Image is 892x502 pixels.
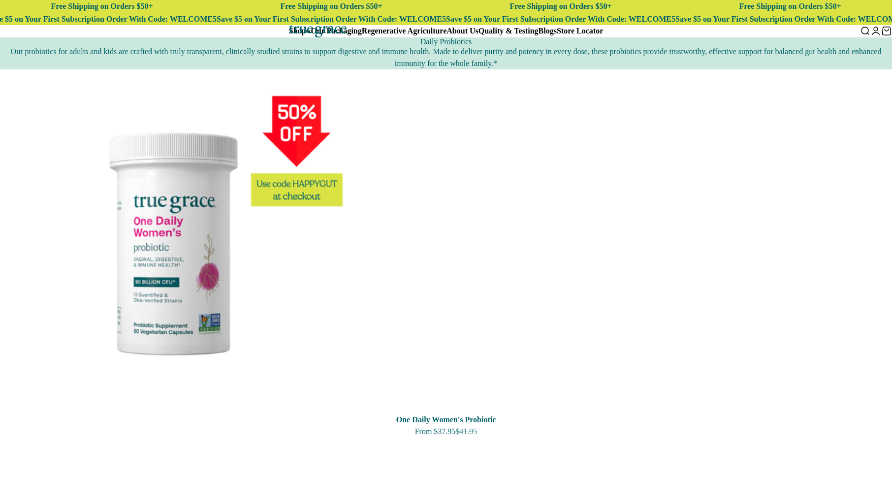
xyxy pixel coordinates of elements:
a: One Daily Women's Probiotic [396,415,496,424]
a: Store Locator [557,27,603,35]
p: Save $5 on Your First Subscription Order With Code: WELCOME5 [217,13,446,26]
sale-price: From $37.95 [415,426,456,438]
a: Free Shipping on Orders $50+ [510,2,611,10]
a: Blogs [539,27,557,35]
compare-at-price: $41.95 [455,426,477,438]
a: About Us [446,27,478,35]
p: Daily Probiotics [420,37,472,46]
a: Free Shipping on Orders $50+ [280,2,382,10]
a: Free Shipping on Orders $50+ [51,2,153,10]
a: Free Shipping on Orders $50+ [739,2,841,10]
a: Quality & Testing [478,27,539,35]
a: Regenerative Agriculture [362,27,447,35]
p: Save $5 on Your First Subscription Order With Code: WELCOME5 [446,13,675,26]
